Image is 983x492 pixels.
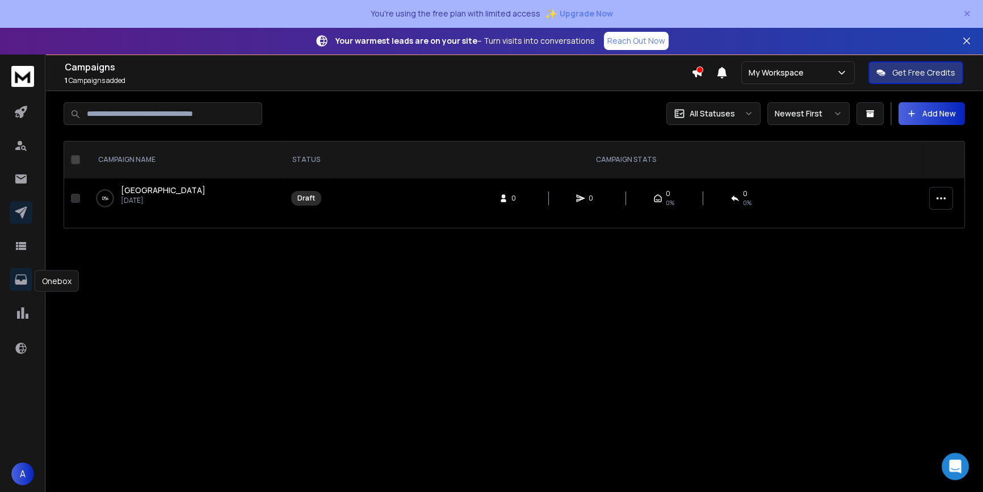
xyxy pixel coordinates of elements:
div: Onebox [35,270,79,291]
span: 0 [666,189,670,198]
span: [GEOGRAPHIC_DATA] [121,185,205,195]
span: 0 [743,189,747,198]
p: You're using the free plan with limited access [371,8,540,19]
p: Campaigns added [65,76,691,85]
td: 0%[GEOGRAPHIC_DATA][DATE] [85,178,283,219]
button: Get Free Credits [868,61,963,84]
span: Upgrade Now [560,8,613,19]
button: Add New [898,102,965,125]
p: – Turn visits into conversations [335,35,595,47]
strong: Your warmest leads are on your site [335,35,477,46]
button: Newest First [767,102,850,125]
p: My Workspace [749,67,808,78]
span: ✨ [545,6,557,22]
button: ✨Upgrade Now [545,2,613,25]
a: Reach Out Now [604,32,669,50]
span: 0 [589,194,600,203]
button: A [11,462,34,485]
th: STATUS [283,141,329,178]
p: Reach Out Now [607,35,665,47]
th: CAMPAIGN NAME [85,141,283,178]
span: 0% [743,198,751,207]
p: 0 % [102,193,108,204]
span: 0% [666,198,674,207]
span: 0 [511,194,523,203]
span: 1 [65,76,68,85]
img: logo [11,66,34,87]
h1: Campaigns [65,60,691,74]
div: Draft [297,194,315,203]
p: [DATE] [121,196,205,205]
p: All Statuses [690,108,735,119]
div: Open Intercom Messenger [942,453,969,480]
a: [GEOGRAPHIC_DATA] [121,185,205,196]
th: CAMPAIGN STATS [329,141,922,178]
p: Get Free Credits [892,67,955,78]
